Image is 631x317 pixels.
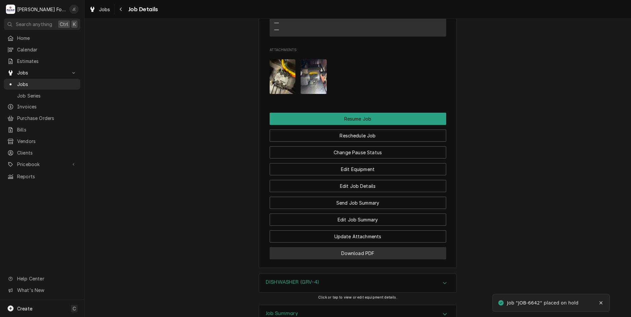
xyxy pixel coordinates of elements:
span: Job Series [17,92,77,99]
span: Click or tap to view or edit equipment details. [318,295,397,300]
span: What's New [17,287,76,294]
span: Estimates [17,58,77,65]
span: Help Center [17,275,76,282]
a: Go to Pricebook [4,159,80,170]
div: M [6,5,15,14]
a: Estimates [4,56,80,67]
div: Accordion Header [259,274,456,292]
div: DISHWASHER (GRV-4) [259,274,457,293]
button: Navigate back [116,4,126,14]
span: Job Details [126,5,158,14]
div: Button Group Row [270,113,446,125]
div: J( [69,5,79,14]
a: Purchase Orders [4,113,80,124]
span: Purchase Orders [17,115,77,122]
button: Send Job Summary [270,197,446,209]
a: Jobs [86,4,113,15]
a: Vendors [4,136,80,147]
span: Clients [17,149,77,156]
div: Button Group Row [270,142,446,158]
button: Edit Job Summary [270,214,446,226]
h3: DISHWASHER (GRV-4) [266,279,319,285]
span: Attachments [270,47,446,53]
span: Invoices [17,103,77,110]
div: Button Group Row [270,125,446,142]
a: Jobs [4,79,80,90]
span: Attachments [270,54,446,99]
span: Jobs [99,6,110,13]
button: Search anythingCtrlK [4,18,80,30]
h3: Job Summary [266,310,298,317]
div: — [274,19,279,26]
div: Button Group Row [270,158,446,175]
span: Pricebook [17,161,67,168]
div: Button Group Row [270,175,446,192]
button: Edit Job Details [270,180,446,192]
div: — [274,26,279,33]
span: K [73,21,76,28]
a: Invoices [4,101,80,112]
a: Go to What's New [4,285,80,296]
button: Accordion Details Expand Trigger [259,274,456,292]
span: Search anything [16,21,52,28]
a: Go to Jobs [4,67,80,78]
a: Clients [4,147,80,158]
span: Reports [17,173,77,180]
img: TgJFxU3Swq5bPt4TOuI0 [270,59,296,94]
div: Job "JOB-6642" placed on hold [507,300,579,306]
img: jDewfZupRMqquGb7WHPi [301,59,327,94]
span: Bills [17,126,77,133]
a: Go to Help Center [4,273,80,284]
div: Attachments [270,47,446,99]
div: Reminders [274,13,296,33]
span: Jobs [17,69,67,76]
a: Reports [4,171,80,182]
div: Button Group [270,113,446,259]
div: Jeff Debigare (109)'s Avatar [69,5,79,14]
span: Home [17,35,77,42]
div: [PERSON_NAME] Food Equipment Service [17,6,66,13]
button: Update Attachments [270,230,446,243]
a: Job Series [4,90,80,101]
button: Edit Equipment [270,163,446,175]
button: Resume Job [270,113,446,125]
div: Marshall Food Equipment Service's Avatar [6,5,15,14]
span: Ctrl [60,21,68,28]
span: Create [17,306,32,311]
button: Download PDF [270,247,446,259]
button: Reschedule Job [270,130,446,142]
span: Jobs [17,81,77,88]
a: Calendar [4,44,80,55]
span: Vendors [17,138,77,145]
div: Button Group Row [270,209,446,226]
span: C [73,305,76,312]
button: Change Pause Status [270,146,446,158]
div: Button Group Row [270,243,446,259]
a: Bills [4,124,80,135]
div: Button Group Row [270,192,446,209]
span: Calendar [17,46,77,53]
div: Button Group Row [270,226,446,243]
a: Home [4,33,80,43]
